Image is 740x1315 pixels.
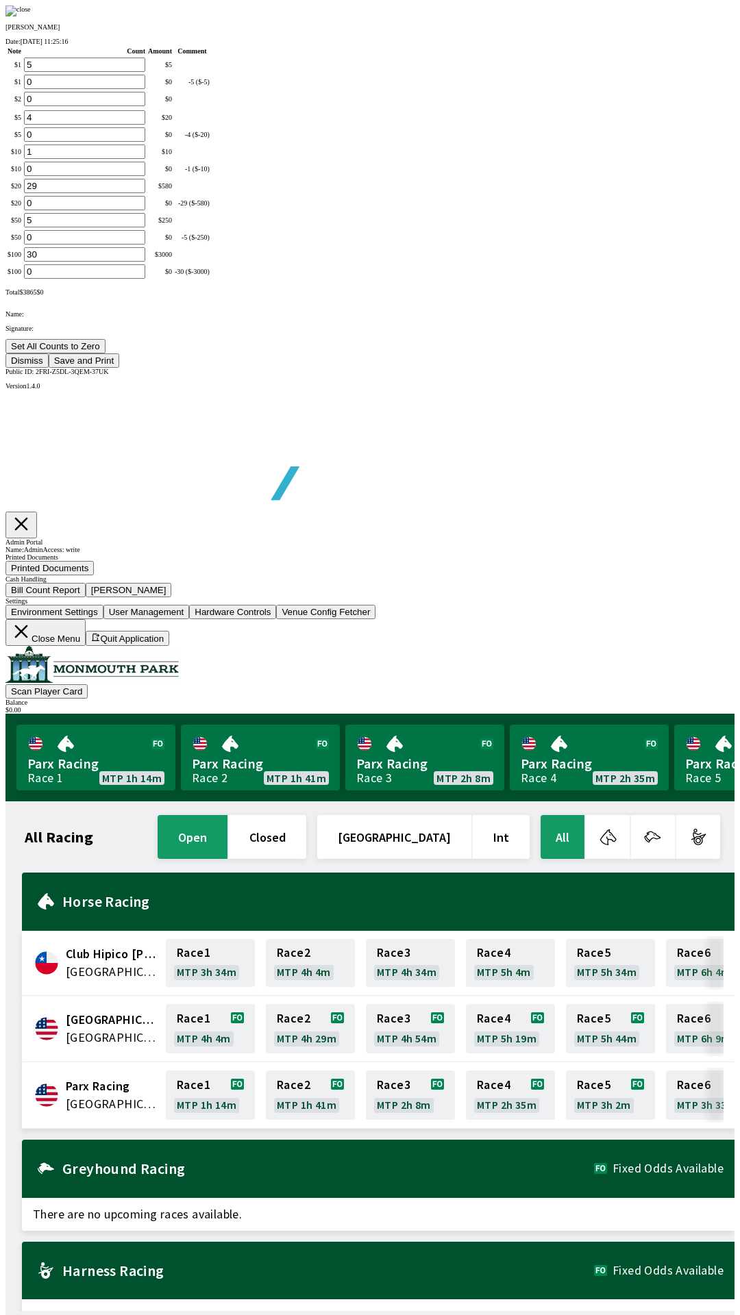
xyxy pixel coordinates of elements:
p: Name: [5,310,735,318]
span: MTP 2h 35m [595,773,655,784]
div: $ 580 [148,182,172,190]
div: $ 20 [148,114,172,121]
div: $ 0 [148,131,172,138]
span: MTP 4h 29m [277,1033,336,1044]
div: $ 250 [148,216,172,224]
div: -29 ($-580) [175,199,210,207]
div: $ 5 [148,61,172,68]
img: global tote logo [37,390,430,534]
a: Race5MTP 5h 34m [566,939,655,987]
h2: Horse Racing [62,896,724,907]
td: $ 10 [7,144,22,160]
span: Race 2 [277,1013,310,1024]
img: close [5,5,31,16]
span: $ 0 [36,288,43,296]
span: MTP 5h 19m [477,1033,536,1044]
button: Set All Counts to Zero [5,339,106,353]
button: closed [229,815,306,859]
span: There are no upcoming races available. [22,1198,735,1231]
span: MTP 2h 8m [377,1099,431,1110]
span: United States [66,1095,158,1113]
button: User Management [103,605,190,619]
div: Printed Documents [5,553,735,561]
td: $ 20 [7,178,22,194]
button: Bill Count Report [5,583,86,597]
a: Parx RacingRace 4MTP 2h 35m [510,725,669,790]
span: MTP 2h 35m [477,1099,536,1110]
span: Parx Racing [66,1077,158,1095]
span: MTP 4h 4m [177,1033,231,1044]
span: Fairmount Park [66,1011,158,1029]
span: Parx Racing [192,755,329,773]
div: -5 ($-5) [175,78,210,86]
p: [PERSON_NAME] [5,23,735,31]
div: $ 0.00 [5,706,735,714]
a: Race3MTP 4h 54m [366,1004,455,1053]
span: $ 3865 [19,288,36,296]
a: Race2MTP 4h 29m [266,1004,355,1053]
td: $ 5 [7,127,22,142]
span: MTP 1h 14m [102,773,162,784]
a: Race2MTP 1h 41m [266,1070,355,1120]
a: Race4MTP 5h 4m [466,939,555,987]
span: Race 4 [477,1013,510,1024]
a: Race5MTP 5h 44m [566,1004,655,1053]
span: MTP 4h 54m [377,1033,436,1044]
span: Race 6 [677,1079,711,1090]
div: -30 ($-3000) [175,268,210,275]
button: Printed Documents [5,561,94,575]
span: Race 3 [377,1013,410,1024]
div: $ 0 [148,199,172,207]
span: MTP 4h 4m [277,966,331,977]
span: Race 5 [577,947,610,958]
a: Race3MTP 4h 34m [366,939,455,987]
span: Race 1 [177,947,210,958]
a: Race4MTP 5h 19m [466,1004,555,1053]
span: MTP 1h 41m [267,773,326,784]
a: Parx RacingRace 3MTP 2h 8m [345,725,504,790]
span: Chile [66,963,158,981]
th: Note [7,47,22,55]
a: Race1MTP 3h 34m [166,939,255,987]
div: $ 10 [148,148,172,155]
a: Parx RacingRace 1MTP 1h 14m [16,725,175,790]
div: $ 0 [148,165,172,173]
th: Amount [147,47,173,55]
span: [DATE] 11:25:16 [21,38,69,45]
span: Race 5 [577,1079,610,1090]
span: United States [66,1029,158,1047]
p: Signature: [5,325,735,332]
div: Public ID: [5,368,735,375]
span: MTP 6h 4m [677,966,731,977]
a: Race3MTP 2h 8m [366,1070,455,1120]
div: $ 3000 [148,251,172,258]
button: Int [473,815,530,859]
button: Hardware Controls [189,605,276,619]
button: Scan Player Card [5,684,88,699]
div: $ 0 [148,268,172,275]
td: $ 50 [7,229,22,245]
div: Settings [5,597,735,605]
td: $ 1 [7,74,22,90]
button: All [541,815,584,859]
div: -5 ($-250) [175,234,210,241]
span: MTP 4h 34m [377,966,436,977]
img: venue logo [5,646,179,683]
td: $ 100 [7,247,22,262]
span: Race 5 [577,1013,610,1024]
span: MTP 2h 8m [436,773,491,784]
span: 2FRI-Z5DL-3QEM-37UK [36,368,109,375]
span: MTP 1h 14m [177,1099,236,1110]
div: $ 0 [148,234,172,241]
button: Dismiss [5,353,49,368]
h2: Greyhound Racing [62,1163,594,1174]
a: Race2MTP 4h 4m [266,939,355,987]
div: $ 0 [148,78,172,86]
button: Quit Application [86,631,169,646]
span: Race 3 [377,947,410,958]
h1: All Racing [25,831,93,842]
div: Race 4 [521,773,556,784]
td: $ 20 [7,195,22,211]
div: Total [5,288,735,296]
div: Admin Portal [5,538,735,546]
